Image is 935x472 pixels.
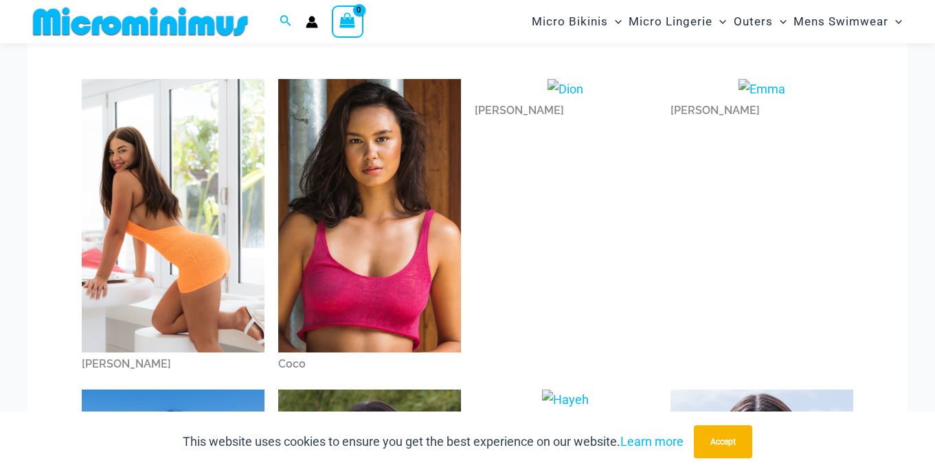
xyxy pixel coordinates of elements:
[608,4,622,39] span: Menu Toggle
[888,4,902,39] span: Menu Toggle
[528,4,625,39] a: Micro BikinisMenu ToggleMenu Toggle
[475,79,657,123] a: Dion[PERSON_NAME]
[82,352,264,376] div: [PERSON_NAME]
[712,4,726,39] span: Menu Toggle
[671,79,853,123] a: Emma[PERSON_NAME]
[671,99,853,122] div: [PERSON_NAME]
[790,4,905,39] a: Mens SwimwearMenu ToggleMenu Toggle
[332,5,363,37] a: View Shopping Cart, empty
[183,431,684,452] p: This website uses cookies to ensure you get the best experience on our website.
[278,79,461,352] img: Coco
[278,352,461,376] div: Coco
[82,79,264,376] a: Amy[PERSON_NAME]
[542,390,589,410] img: Hayeh
[475,99,657,122] div: [PERSON_NAME]
[620,434,684,449] a: Learn more
[629,4,712,39] span: Micro Lingerie
[793,4,888,39] span: Mens Swimwear
[475,410,657,434] div: Hayeh
[548,79,583,100] img: Dion
[730,4,790,39] a: OutersMenu ToggleMenu Toggle
[82,79,264,353] img: Amy
[694,425,752,458] button: Accept
[773,4,787,39] span: Menu Toggle
[526,2,908,41] nav: Site Navigation
[625,4,730,39] a: Micro LingerieMenu ToggleMenu Toggle
[475,390,657,434] a: HayehHayeh
[27,6,254,37] img: MM SHOP LOGO FLAT
[278,79,461,376] a: CocoCoco
[306,16,318,28] a: Account icon link
[734,4,773,39] span: Outers
[739,79,785,100] img: Emma
[280,13,292,30] a: Search icon link
[532,4,608,39] span: Micro Bikinis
